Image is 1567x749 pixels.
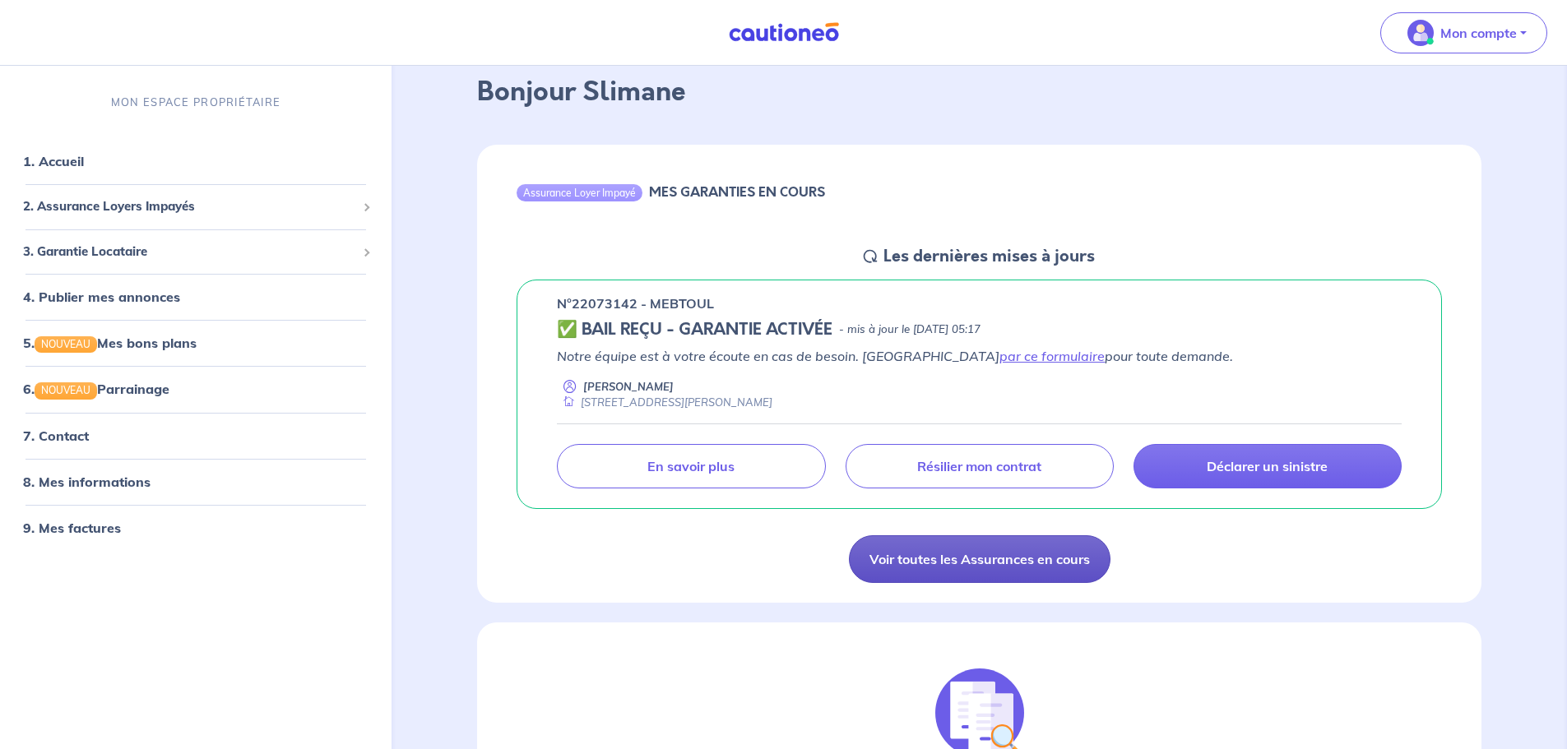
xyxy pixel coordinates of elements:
div: 4. Publier mes annonces [7,280,385,313]
div: 8. Mes informations [7,465,385,498]
p: MON ESPACE PROPRIÉTAIRE [111,95,280,110]
div: [STREET_ADDRESS][PERSON_NAME] [557,395,772,410]
h5: ✅ BAIL REÇU - GARANTIE ACTIVÉE [557,320,832,340]
img: illu_account_valid_menu.svg [1407,20,1434,46]
a: 6.NOUVEAUParrainage [23,381,169,397]
div: 2. Assurance Loyers Impayés [7,191,385,223]
a: par ce formulaire [999,348,1105,364]
span: 3. Garantie Locataire [23,243,356,261]
p: Bonjour Slimane [477,72,1481,112]
p: [PERSON_NAME] [583,379,674,395]
p: n°22073142 - MEBTOUL [557,294,714,313]
a: 5.NOUVEAUMes bons plans [23,335,197,351]
a: Résilier mon contrat [846,444,1114,488]
div: 9. Mes factures [7,511,385,544]
h6: MES GARANTIES EN COURS [649,184,825,200]
p: - mis à jour le [DATE] 05:17 [839,321,981,338]
div: 5.NOUVEAUMes bons plans [7,326,385,359]
a: Voir toutes les Assurances en cours [849,535,1110,583]
div: 3. Garantie Locataire [7,236,385,268]
div: 1. Accueil [7,145,385,178]
p: En savoir plus [647,458,735,474]
p: Résilier mon contrat [917,458,1041,474]
div: 6.NOUVEAUParrainage [7,372,385,405]
a: 8. Mes informations [23,474,151,490]
p: Notre équipe est à votre écoute en cas de besoin. [GEOGRAPHIC_DATA] pour toute demande. [557,346,1402,366]
a: 9. Mes factures [23,520,121,536]
button: illu_account_valid_menu.svgMon compte [1380,12,1547,53]
a: 4. Publier mes annonces [23,289,180,305]
a: Déclarer un sinistre [1134,444,1402,488]
a: 1. Accueil [23,153,84,169]
p: Déclarer un sinistre [1207,458,1328,474]
h5: Les dernières mises à jours [883,247,1095,266]
div: state: CONTRACT-VALIDATED, Context: ,MAYBE-CERTIFICATE,,LESSOR-DOCUMENTS,IS-ODEALIM [557,320,1402,340]
span: 2. Assurance Loyers Impayés [23,197,356,216]
img: Cautioneo [722,22,846,43]
a: 7. Contact [23,428,89,444]
div: Assurance Loyer Impayé [517,184,642,201]
p: Mon compte [1440,23,1517,43]
div: 7. Contact [7,419,385,452]
a: En savoir plus [557,444,825,488]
